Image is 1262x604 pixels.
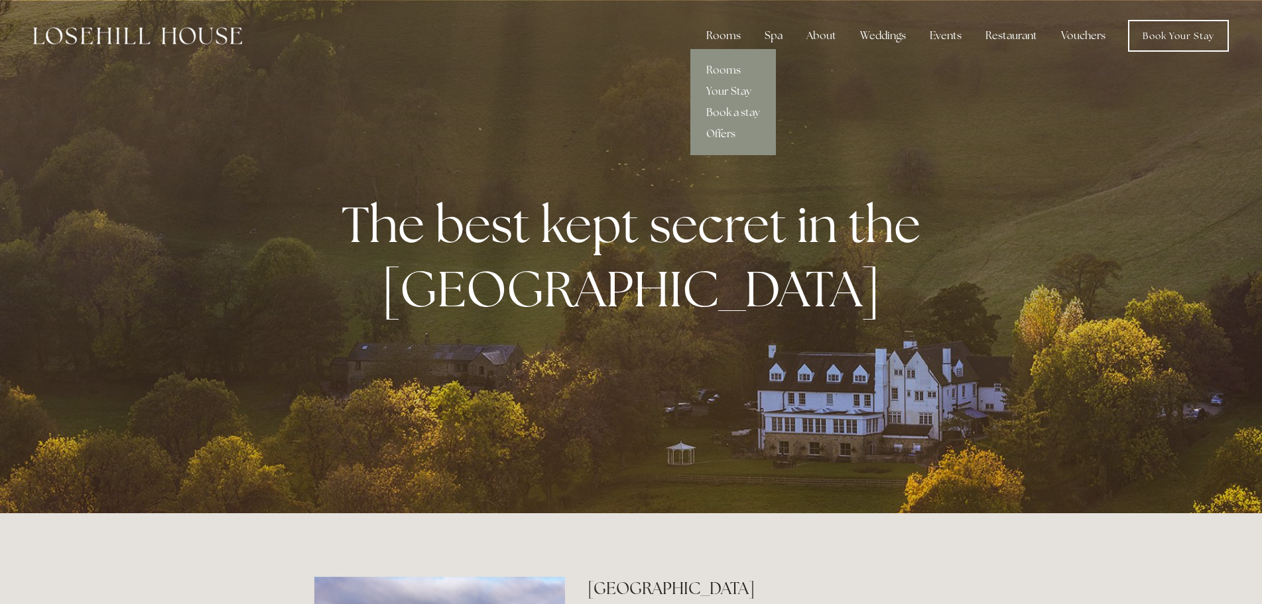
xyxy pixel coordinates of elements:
a: Book Your Stay [1128,20,1229,52]
div: About [796,23,847,49]
strong: The best kept secret in the [GEOGRAPHIC_DATA] [342,192,931,322]
div: Events [919,23,972,49]
img: Losehill House [33,27,242,44]
a: Rooms [690,60,776,81]
a: Your Stay [690,81,776,102]
div: Rooms [696,23,751,49]
h2: [GEOGRAPHIC_DATA] [588,577,948,600]
div: Restaurant [975,23,1048,49]
a: Vouchers [1050,23,1116,49]
a: Offers [690,123,776,145]
div: Weddings [850,23,916,49]
div: Spa [754,23,793,49]
a: Book a stay [690,102,776,123]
